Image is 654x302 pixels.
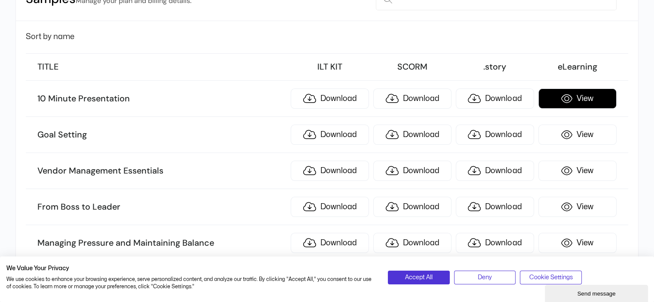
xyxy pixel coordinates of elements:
a: View [538,197,617,217]
h3: TITLE [37,61,286,73]
a: Download [291,233,369,253]
h3: Managing Pressure and Maintaining Balance [37,238,286,249]
a: Download [373,88,451,109]
h2: We Value Your Privacy [6,265,375,272]
a: Download [456,125,534,145]
a: Download [291,161,369,181]
span: Sort by name [26,33,74,40]
h3: SCORM [373,61,451,73]
h3: .story [456,61,534,73]
h3: Vendor Management Essentials [37,165,286,177]
a: Download [456,88,534,109]
iframe: chat widget [545,283,650,302]
p: We use cookies to enhance your browsing experience, serve personalized content, and analyze our t... [6,276,375,290]
button: Deny all cookies [454,271,516,284]
a: Download [373,125,451,145]
a: View [538,233,617,253]
a: View [538,161,617,181]
a: Download [373,233,451,253]
a: Download [456,233,534,253]
a: Download [456,161,534,181]
a: Download [291,88,369,109]
a: Download [373,161,451,181]
a: View [538,88,617,109]
a: Download [291,125,369,145]
h3: eLearning [538,61,617,73]
span: Accept All [405,273,433,282]
button: Accept all cookies [388,271,449,284]
h3: Goal Setting [37,129,286,140]
h3: 10 Minute Presentation [37,93,286,104]
a: Download [456,197,534,217]
button: Adjust cookie preferences [520,271,581,284]
a: Download [291,197,369,217]
span: Cookie Settings [529,273,572,282]
a: Download [373,197,451,217]
span: Deny [478,273,492,282]
a: View [538,125,617,145]
h3: ILT KIT [291,61,369,73]
h3: From Boss to Leader [37,201,286,213]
